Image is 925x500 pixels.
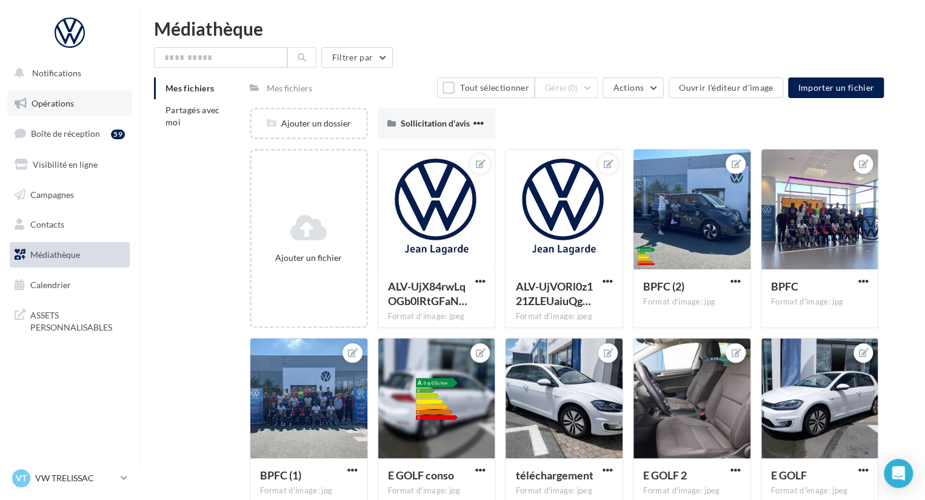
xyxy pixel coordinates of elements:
span: BPFC [771,280,798,293]
a: Campagnes [7,182,132,208]
a: Visibilité en ligne [7,152,132,177]
a: Boîte de réception59 [7,120,132,146]
span: ALV-UjVORl0z121ZLEUaiuQgWfSqlmt9IPIco1P1PbdW3haeX0uQ9cb5 [515,280,592,308]
span: ALV-UjX84rwLqOGb0lRtGFaNq2khBlriLkv9Cfedx2s6YjomB1ADwzIV [388,280,467,308]
div: Format d'image: jpeg [643,485,741,496]
button: Gérer(0) [535,77,598,98]
span: Calendrier [30,280,71,290]
p: VW TRELISSAC [35,472,116,484]
button: Notifications [7,61,127,86]
span: Notifications [32,68,81,78]
div: Format d'image: jpg [388,485,486,496]
div: 59 [111,130,125,139]
span: ASSETS PERSONNALISABLES [30,307,125,333]
a: ASSETS PERSONNALISABLES [7,302,132,338]
span: E GOLF conso [388,469,454,482]
button: Actions [603,77,663,98]
div: Open Intercom Messenger [884,459,913,488]
div: Format d'image: jpeg [515,311,613,322]
div: Mes fichiers [267,82,312,94]
span: Actions [613,82,643,93]
a: Calendrier [7,272,132,298]
div: Ajouter un dossier [252,117,366,130]
a: Contacts [7,212,132,237]
span: Sollicitation d'avis [401,118,470,128]
div: Format d'image: jpeg [771,485,869,496]
div: Médiathèque [154,19,910,38]
button: Importer un fichier [788,77,884,98]
span: Mes fichiers [165,83,214,93]
span: BPFC (2) [643,280,684,293]
span: Opérations [32,98,74,108]
div: Format d'image: jpg [771,297,869,308]
a: Médiathèque [7,242,132,268]
span: Boîte de réception [31,128,100,139]
div: Format d'image: jpg [643,297,741,308]
span: Contacts [30,219,64,229]
a: Opérations [7,91,132,116]
div: Ajouter un fichier [256,252,361,264]
span: BPFC (1) [260,469,301,482]
span: E GOLF 2 [643,469,687,482]
button: Filtrer par [321,47,393,68]
span: E GOLF [771,469,807,482]
a: VT VW TRELISSAC [10,467,130,490]
div: Format d'image: jpeg [515,485,613,496]
button: Ouvrir l'éditeur d'image [669,77,783,98]
span: (0) [568,83,578,93]
span: VT [16,472,27,484]
button: Tout sélectionner [437,77,534,98]
div: Format d'image: jpeg [388,311,486,322]
span: Visibilité en ligne [33,159,98,169]
span: Importer un fichier [798,82,874,93]
span: téléchargement [515,469,593,482]
span: Campagnes [30,189,74,199]
span: Partagés avec moi [165,105,220,127]
span: Médiathèque [30,249,80,260]
div: Format d'image: jpg [260,485,358,496]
